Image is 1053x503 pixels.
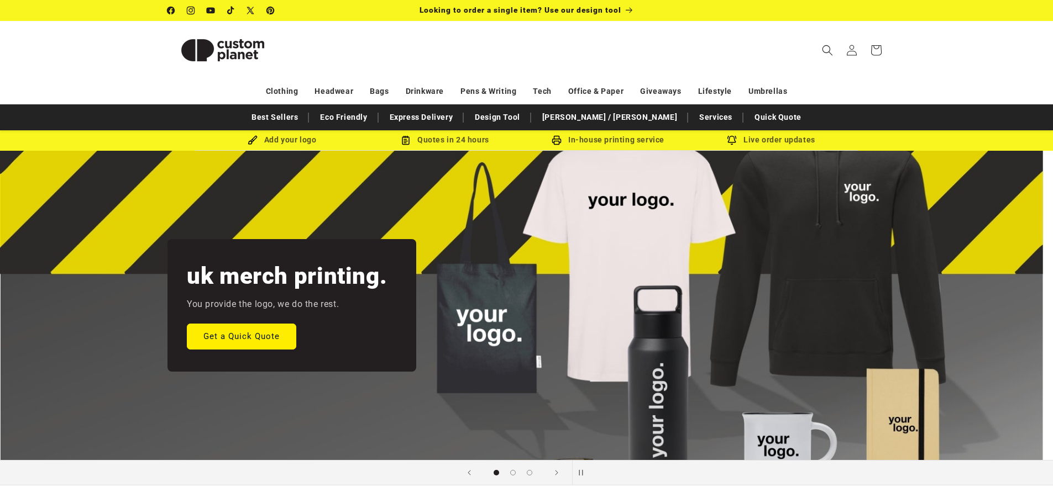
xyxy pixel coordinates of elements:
[552,135,562,145] img: In-house printing
[384,108,459,127] a: Express Delivery
[694,108,738,127] a: Services
[527,133,690,147] div: In-house printing service
[457,460,481,485] button: Previous slide
[698,82,732,101] a: Lifestyle
[163,21,282,79] a: Custom Planet
[469,108,526,127] a: Design Tool
[167,25,278,75] img: Custom Planet
[266,82,298,101] a: Clothing
[187,261,387,291] h2: uk merch printing.
[460,82,516,101] a: Pens & Writing
[815,38,840,62] summary: Search
[401,135,411,145] img: Order Updates Icon
[521,464,538,481] button: Load slide 3 of 3
[533,82,551,101] a: Tech
[568,82,624,101] a: Office & Paper
[370,82,389,101] a: Bags
[749,108,807,127] a: Quick Quote
[572,460,596,485] button: Pause slideshow
[748,82,787,101] a: Umbrellas
[187,296,339,313] p: You provide the logo, we do the rest.
[544,460,569,485] button: Next slide
[406,82,444,101] a: Drinkware
[488,464,505,481] button: Load slide 1 of 3
[505,464,521,481] button: Load slide 2 of 3
[246,108,303,127] a: Best Sellers
[640,82,681,101] a: Giveaways
[364,133,527,147] div: Quotes in 24 hours
[420,6,621,14] span: Looking to order a single item? Use our design tool
[248,135,258,145] img: Brush Icon
[727,135,737,145] img: Order updates
[315,108,373,127] a: Eco Friendly
[537,108,683,127] a: [PERSON_NAME] / [PERSON_NAME]
[690,133,853,147] div: Live order updates
[201,133,364,147] div: Add your logo
[187,323,296,349] a: Get a Quick Quote
[315,82,353,101] a: Headwear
